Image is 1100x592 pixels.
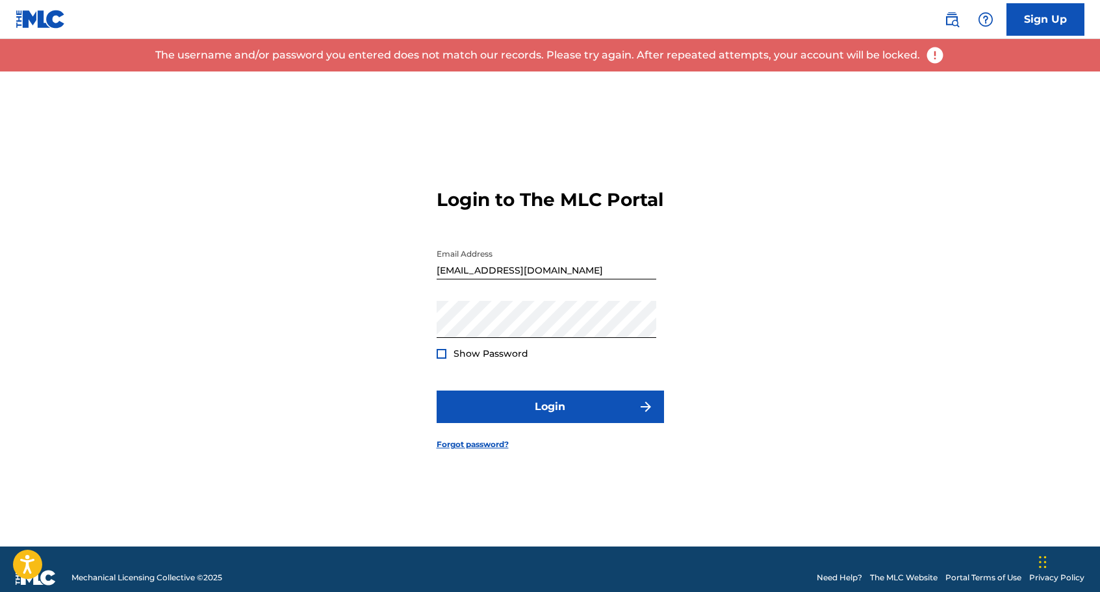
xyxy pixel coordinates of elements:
div: Drag [1039,543,1047,582]
div: Help [973,6,999,32]
img: help [978,12,993,27]
span: Mechanical Licensing Collective © 2025 [71,572,222,584]
p: The username and/or password you entered does not match our records. Please try again. After repe... [155,47,920,63]
a: Sign Up [1006,3,1084,36]
a: Forgot password? [437,439,509,450]
a: Public Search [939,6,965,32]
button: Login [437,391,664,423]
a: The MLC Website [870,572,938,584]
a: Privacy Policy [1029,572,1084,584]
a: Portal Terms of Use [945,572,1021,584]
iframe: Chat Widget [1035,530,1100,592]
img: f7272a7cc735f4ea7f67.svg [638,399,654,415]
img: MLC Logo [16,10,66,29]
a: Need Help? [817,572,862,584]
img: search [944,12,960,27]
span: Show Password [454,348,528,359]
img: logo [16,570,56,586]
img: error [925,45,945,65]
h3: Login to The MLC Portal [437,188,663,211]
